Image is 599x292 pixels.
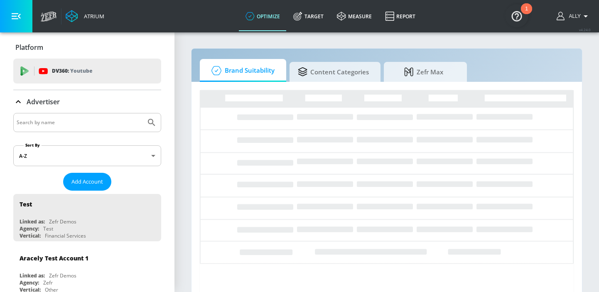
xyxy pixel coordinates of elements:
span: Add Account [71,177,103,186]
div: DV360: Youtube [13,59,161,83]
span: Brand Suitability [208,61,275,81]
a: Atrium [66,10,104,22]
div: Agency: [20,225,39,232]
div: TestLinked as:Zefr DemosAgency:TestVertical:Financial Services [13,194,161,241]
button: Add Account [63,173,111,191]
div: Test [20,200,32,208]
div: Agency: [20,279,39,286]
div: Financial Services [45,232,86,239]
div: Test [43,225,53,232]
span: Content Categories [298,62,369,82]
span: v 4.24.0 [579,27,591,32]
div: 1 [525,9,528,20]
div: Linked as: [20,272,45,279]
button: Open Resource Center, 1 new notification [505,4,528,27]
button: Ally [557,11,591,21]
span: Zefr Max [392,62,455,82]
span: login as: ally.mcculloch@zefr.com [566,13,581,19]
div: Atrium [81,12,104,20]
p: Platform [15,43,43,52]
p: Youtube [70,66,92,75]
div: Zefr Demos [49,218,76,225]
a: Report [378,1,422,31]
div: Vertical: [20,232,41,239]
a: measure [330,1,378,31]
input: Search by name [17,117,142,128]
div: Zefr [43,279,53,286]
div: Linked as: [20,218,45,225]
div: Zefr Demos [49,272,76,279]
div: Aracely Test Account 1 [20,254,88,262]
a: optimize [239,1,287,31]
a: Target [287,1,330,31]
p: DV360: [52,66,92,76]
div: Platform [13,36,161,59]
p: Advertiser [27,97,60,106]
div: A-Z [13,145,161,166]
div: Advertiser [13,90,161,113]
label: Sort By [24,142,42,148]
